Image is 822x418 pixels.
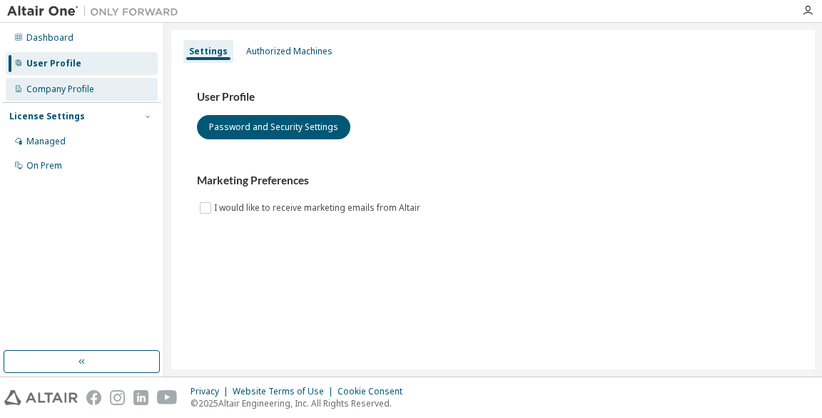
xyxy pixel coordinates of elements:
[7,4,186,19] img: Altair One
[26,136,66,147] div: Managed
[4,390,78,405] img: altair_logo.svg
[191,386,233,397] div: Privacy
[26,160,62,171] div: On Prem
[191,397,411,409] p: © 2025 Altair Engineering, Inc. All Rights Reserved.
[233,386,338,397] div: Website Terms of Use
[86,390,101,405] img: facebook.svg
[26,32,73,44] div: Dashboard
[189,46,228,57] div: Settings
[26,84,94,95] div: Company Profile
[133,390,148,405] img: linkedin.svg
[214,199,423,217] label: I would like to receive marketing emails from Altair
[246,46,333,57] div: Authorized Machines
[110,390,125,405] img: instagram.svg
[26,58,81,69] div: User Profile
[157,390,178,405] img: youtube.svg
[338,386,411,397] div: Cookie Consent
[9,111,85,122] div: License Settings
[197,90,789,104] h3: User Profile
[197,174,789,188] h3: Marketing Preferences
[197,115,350,139] button: Password and Security Settings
